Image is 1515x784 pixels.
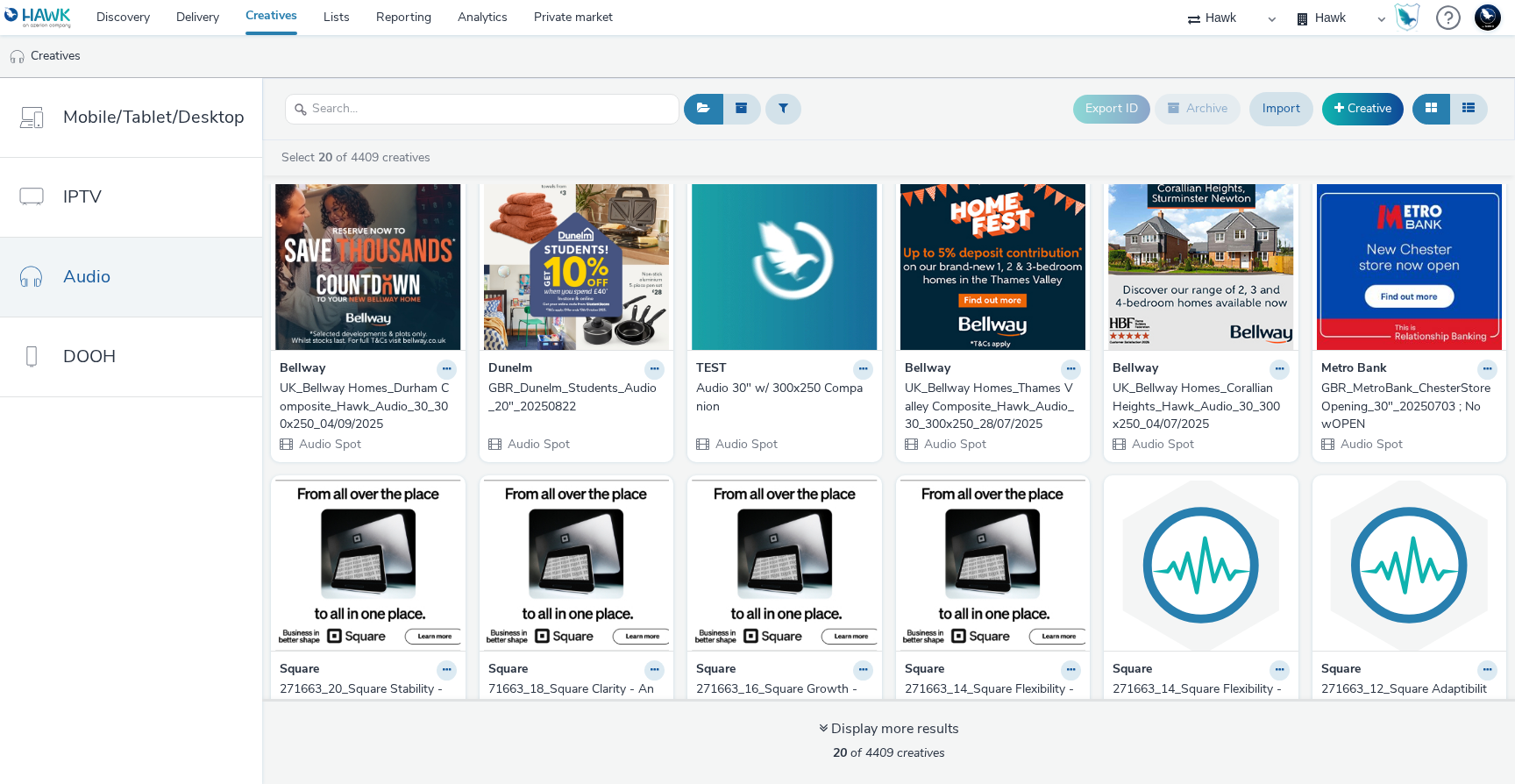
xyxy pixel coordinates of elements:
[488,660,528,681] strong: Square
[696,681,873,734] a: 271663_16_Square Growth - Keep Moving_30s__No Music - POS - Banner_MP3 Vsns_RV12153_20250702
[1321,660,1361,681] strong: Square
[1322,93,1404,125] a: Creative
[696,660,736,681] strong: Square
[280,380,450,433] div: UK_Bellway Homes_Durham Composite_Hawk_Audio_30_300x250_04/09/2025
[819,719,959,739] div: Display more results
[1475,4,1501,31] img: Support Hawk
[484,179,670,350] img: GBR_Dunelm_Students_Audio_20"_20250822 visual
[1321,681,1491,734] div: 271663_12_Square Adaptibility - Even Better_30s__No Music - Banner_MP3 Vsns_RV12149_20250702
[905,380,1082,433] a: UK_Bellway Homes_Thames Valley Composite_Hawk_Audio_30_300x250_28/07/2025
[280,149,437,166] a: Select of 4409 creatives
[1321,380,1491,433] div: GBR_MetroBank_ChesterStoreOpening_30"_20250703 ; NowOPEN
[280,660,319,681] strong: Square
[285,94,679,125] input: Search...
[280,681,450,734] div: 271663_20_Square Stability - So Much More_30s__No Music - Banner_MP3 Vsns_RV12157_20250702
[1321,681,1498,734] a: 271663_12_Square Adaptibility - Even Better_30s__No Music - Banner_MP3 Vsns_RV12149_20250702
[1113,681,1283,734] div: 271663_14_Square Flexibility - Anywhere_30s__No Music - POS - Banner_MP3 Vsns_RV12151_20250702
[692,480,878,651] img: 271663_16_Square Growth - Keep Moving_30s__No Music - POS - Banner_MP3 Vsns_RV12153_20250702 visual
[1108,179,1294,350] img: UK_Bellway Homes_Corallian Heights_Hawk_Audio_30_300x250_04/07/2025 visual
[1412,94,1450,124] button: Grid
[9,48,26,66] img: audio
[4,7,72,29] img: undefined Logo
[696,380,873,416] a: Audio 30" w/ 300x250 Companion
[905,660,944,681] strong: Square
[318,149,332,166] strong: 20
[1113,380,1290,433] a: UK_Bellway Homes_Corallian Heights_Hawk_Audio_30_300x250_04/07/2025
[488,380,665,416] a: GBR_Dunelm_Students_Audio_20"_20250822
[1113,380,1283,433] div: UK_Bellway Homes_Corallian Heights_Hawk_Audio_30_300x250_04/07/2025
[833,745,847,761] strong: 20
[922,436,986,453] span: Audio Spot
[900,179,1086,350] img: UK_Bellway Homes_Thames Valley Composite_Hawk_Audio_30_300x250_28/07/2025 visual
[692,179,878,350] img: Audio 30" w/ 300x250 Companion visual
[1394,4,1427,32] a: Hawk Academy
[1108,480,1294,651] img: 271663_14_Square Flexibility - Anywhere_30s__No Music - POS - Banner_MP3 Vsns_RV12151_20250702 vi...
[1321,360,1387,380] strong: Metro Bank
[280,380,457,433] a: UK_Bellway Homes_Durham Composite_Hawk_Audio_30_300x250_04/09/2025
[297,436,361,453] span: Audio Spot
[1113,681,1290,734] a: 271663_14_Square Flexibility - Anywhere_30s__No Music - POS - Banner_MP3 Vsns_RV12151_20250702
[1449,94,1488,124] button: Table
[280,360,325,380] strong: Bellway
[280,681,457,734] a: 271663_20_Square Stability - So Much More_30s__No Music - Banner_MP3 Vsns_RV12157_20250702
[488,380,658,416] div: GBR_Dunelm_Students_Audio_20"_20250822
[714,436,778,453] span: Audio Spot
[1155,94,1241,124] button: Archive
[1317,179,1503,350] img: GBR_MetroBank_ChesterStoreOpening_30"_20250703 ; NowOPEN visual
[696,360,727,380] strong: TEST
[1113,660,1152,681] strong: Square
[900,480,1086,651] img: 271663_14_Square Flexibility - Anywhere_30s__No Music - POS - Banner_MP3 Vsns_RV12151_20250702 vi...
[488,681,665,734] a: 71663_18_Square Clarity - Any Given Time_30s__No Music - Banner_MP3 Vsns_RV12155_20250702
[905,380,1075,433] div: UK_Bellway Homes_Thames Valley Composite_Hawk_Audio_30_300x250_28/07/2025
[905,360,950,380] strong: Bellway
[275,480,461,651] img: 271663_20_Square Stability - So Much More_30s__No Music - Banner_MP3 Vsns_RV12157_20250702 visual
[484,480,670,651] img: 71663_18_Square Clarity - Any Given Time_30s__No Music - Banner_MP3 Vsns_RV12155_20250702 visual
[696,681,866,734] div: 271663_16_Square Growth - Keep Moving_30s__No Music - POS - Banner_MP3 Vsns_RV12153_20250702
[905,681,1082,734] a: 271663_14_Square Flexibility - Anywhere_30s__No Music - POS - Banner_MP3 Vsns_RV12151_20250702
[63,104,245,130] span: Mobile/Tablet/Desktop
[63,184,102,210] span: IPTV
[1249,92,1313,125] a: Import
[1317,480,1503,651] img: 271663_12_Square Adaptibility - Even Better_30s__No Music - Banner_MP3 Vsns_RV12149_20250702 visual
[1339,436,1403,453] span: Audio Spot
[1113,360,1158,380] strong: Bellway
[506,436,570,453] span: Audio Spot
[63,344,116,369] span: DOOH
[833,745,945,761] span: of 4409 creatives
[905,681,1075,734] div: 271663_14_Square Flexibility - Anywhere_30s__No Music - POS - Banner_MP3 Vsns_RV12151_20250702
[696,380,866,416] div: Audio 30" w/ 300x250 Companion
[1073,95,1150,123] button: Export ID
[488,360,532,380] strong: Dunelm
[63,264,110,289] span: Audio
[1394,4,1420,32] img: Hawk Academy
[1321,380,1498,433] a: GBR_MetroBank_ChesterStoreOpening_30"_20250703 ; NowOPEN
[488,681,658,734] div: 71663_18_Square Clarity - Any Given Time_30s__No Music - Banner_MP3 Vsns_RV12155_20250702
[275,179,461,350] img: UK_Bellway Homes_Durham Composite_Hawk_Audio_30_300x250_04/09/2025 visual
[1130,436,1194,453] span: Audio Spot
